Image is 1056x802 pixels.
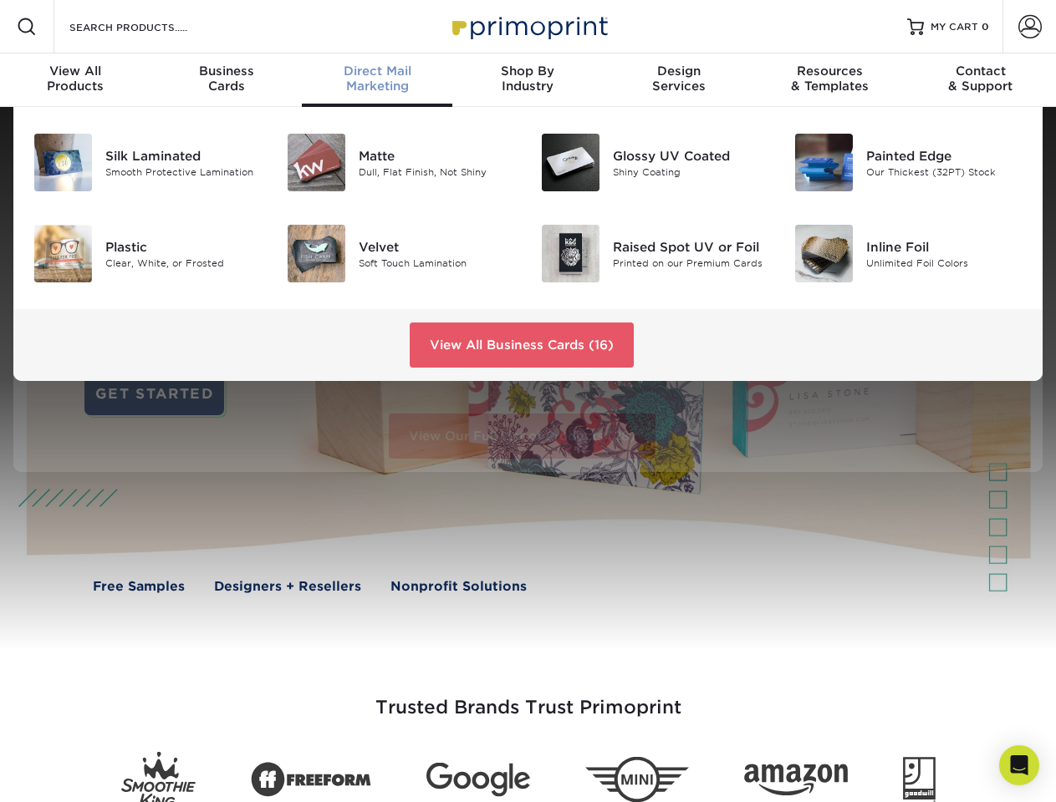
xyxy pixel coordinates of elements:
[452,53,603,107] a: Shop ByIndustry
[744,764,848,796] img: Amazon
[39,657,1018,739] h3: Trusted Brands Trust Primoprint
[445,8,612,44] img: Primoprint
[452,63,603,79] span: Shop By
[982,21,989,33] span: 0
[754,53,905,107] a: Resources& Templates
[150,53,301,107] a: BusinessCards
[452,63,603,94] div: Industry
[604,53,754,107] a: DesignServices
[302,63,452,79] span: Direct Mail
[754,63,905,94] div: & Templates
[410,322,634,368] a: View All Business Cards (16)
[999,745,1039,785] div: Open Intercom Messenger
[68,17,231,37] input: SEARCH PRODUCTS.....
[931,20,978,34] span: MY CART
[302,53,452,107] a: Direct MailMarketing
[389,414,656,459] a: View Our Full List of Products (28)
[426,763,530,797] img: Google
[604,63,754,94] div: Services
[302,63,452,94] div: Marketing
[604,63,754,79] span: Design
[150,63,301,79] span: Business
[4,751,142,796] iframe: Google Customer Reviews
[903,757,936,802] img: Goodwill
[754,63,905,79] span: Resources
[150,63,301,94] div: Cards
